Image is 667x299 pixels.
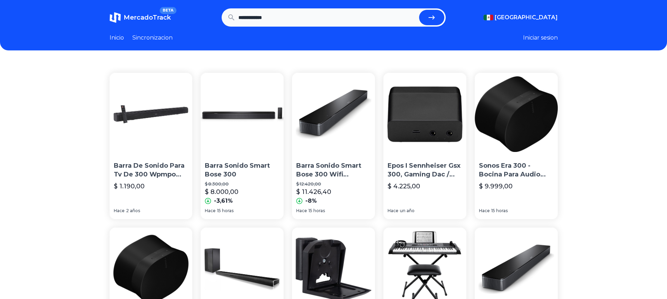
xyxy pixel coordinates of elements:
p: Barra Sonido Smart Bose 300 Wifi Bluetooth Alexa Integrado [296,161,371,179]
a: Barra De Sonido Para Tv De 300 Wpmpo Bluetooth Soundbar SterBarra De Sonido Para Tv De 300 Wpmpo ... [110,73,193,219]
span: 15 horas [308,208,325,214]
span: [GEOGRAPHIC_DATA] [495,13,558,22]
button: [GEOGRAPHIC_DATA] [484,13,558,22]
span: 2 años [126,208,140,214]
p: $ 8.000,00 [205,187,238,197]
img: Sonos Era 300 - Bocina Para Audio Espacial Y Dolby Atmos [475,73,558,156]
p: $ 9.999,00 [479,181,513,191]
a: Sonos Era 300 - Bocina Para Audio Espacial Y Dolby AtmosSonos Era 300 - Bocina Para Audio Espacia... [475,73,558,219]
p: $ 1.190,00 [114,181,145,191]
img: Epos I Sennheiser Gsx 300, Gaming Dac / Tarjeta De Sonido Ex [383,73,466,156]
button: Iniciar sesion [523,34,558,42]
img: Mexico [484,15,493,20]
a: Barra Sonido Smart Bose 300Barra Sonido Smart Bose 300$ 8.300,00$ 8.000,00-3,61%Hace15 horas [201,73,284,219]
span: Hace [205,208,216,214]
span: 15 horas [491,208,508,214]
a: Epos I Sennheiser Gsx 300, Gaming Dac / Tarjeta De Sonido ExEpos I Sennheiser Gsx 300, Gaming Dac... [383,73,466,219]
img: Barra De Sonido Para Tv De 300 Wpmpo Bluetooth Soundbar Ster [110,73,193,156]
p: Sonos Era 300 - Bocina Para Audio Espacial Y Dolby Atmos [479,161,554,179]
span: BETA [160,7,176,14]
span: MercadoTrack [124,14,171,21]
p: -3,61% [214,197,233,205]
p: $ 4.225,00 [388,181,420,191]
a: MercadoTrackBETA [110,12,171,23]
span: Hace [296,208,307,214]
img: MercadoTrack [110,12,121,23]
span: Hace [114,208,125,214]
p: $ 11.426,40 [296,187,331,197]
p: Epos I Sennheiser Gsx 300, Gaming Dac / Tarjeta De Sonido Ex [388,161,462,179]
p: $ 12.420,00 [296,181,371,187]
span: un año [400,208,415,214]
p: $ 8.300,00 [205,181,279,187]
a: Inicio [110,34,124,42]
span: Hace [388,208,398,214]
a: Barra Sonido Smart Bose 300 Wifi Bluetooth Alexa IntegradoBarra Sonido Smart Bose 300 Wifi Blueto... [292,73,375,219]
p: Barra De Sonido Para Tv De 300 Wpmpo Bluetooth Soundbar Ster [114,161,188,179]
p: Barra Sonido Smart Bose 300 [205,161,279,179]
img: Barra Sonido Smart Bose 300 [201,73,284,156]
span: 15 horas [217,208,234,214]
p: -8% [305,197,317,205]
img: Barra Sonido Smart Bose 300 Wifi Bluetooth Alexa Integrado [292,73,375,156]
span: Hace [479,208,490,214]
a: Sincronizacion [132,34,173,42]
